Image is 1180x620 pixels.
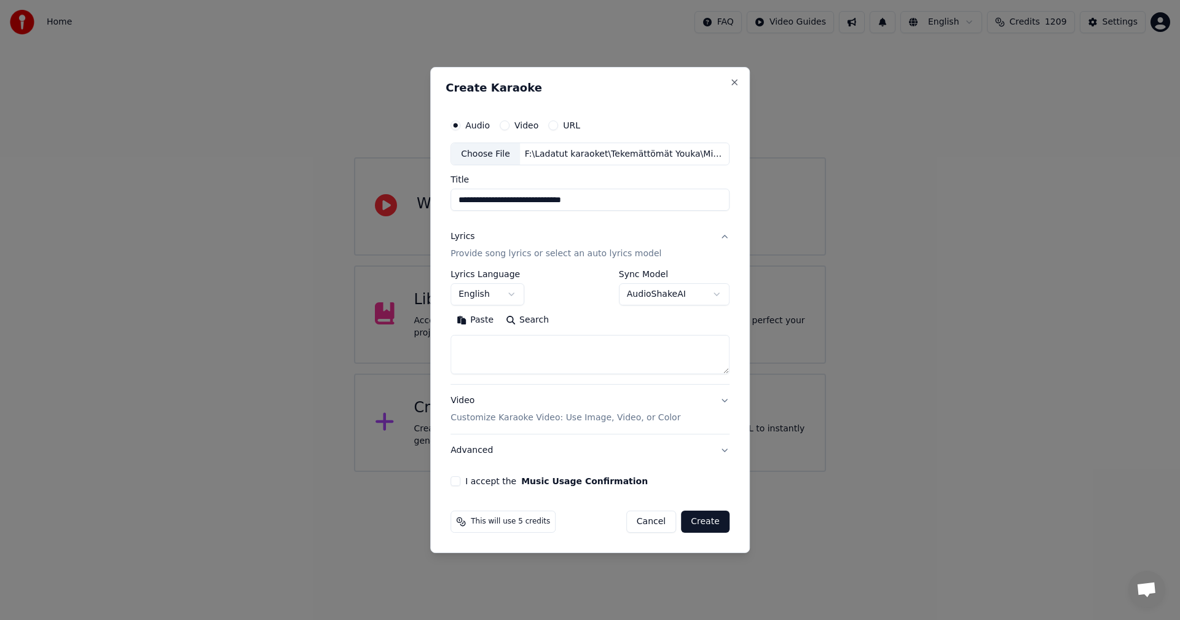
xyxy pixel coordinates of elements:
[500,311,555,331] button: Search
[514,121,538,130] label: Video
[450,176,730,184] label: Title
[619,270,730,279] label: Sync Model
[450,412,680,424] p: Customize Karaoke Video: Use Image, Video, or Color
[450,231,474,243] div: Lyrics
[520,148,729,160] div: F:\Ladatut karaoket\Tekemättömät Youka\Miljoonasade\Onhan se ääretöntä Miljoonasade.m4a
[450,434,730,466] button: Advanced
[450,385,730,434] button: VideoCustomize Karaoke Video: Use Image, Video, or Color
[450,395,680,425] div: Video
[563,121,580,130] label: URL
[450,311,500,331] button: Paste
[450,248,661,261] p: Provide song lyrics or select an auto lyrics model
[451,143,520,165] div: Choose File
[450,221,730,270] button: LyricsProvide song lyrics or select an auto lyrics model
[446,82,734,93] h2: Create Karaoke
[450,270,524,279] label: Lyrics Language
[626,511,676,533] button: Cancel
[471,517,550,527] span: This will use 5 credits
[521,477,648,485] button: I accept the
[465,477,648,485] label: I accept the
[465,121,490,130] label: Audio
[681,511,730,533] button: Create
[450,270,730,385] div: LyricsProvide song lyrics or select an auto lyrics model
